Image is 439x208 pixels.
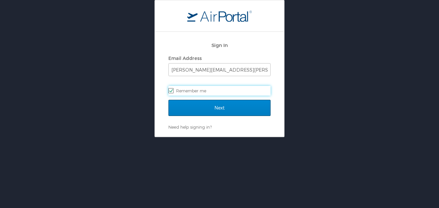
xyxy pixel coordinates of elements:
[168,100,271,116] input: Next
[168,124,212,130] a: Need help signing in?
[168,41,271,49] h2: Sign In
[187,10,252,22] img: logo
[168,55,202,61] label: Email Address
[168,86,271,96] label: Remember me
